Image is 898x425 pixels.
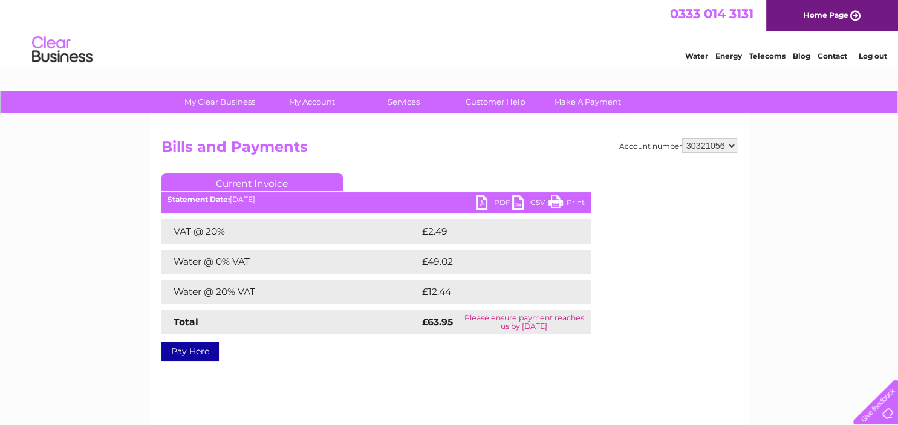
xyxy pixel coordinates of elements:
[419,219,563,244] td: £2.49
[685,51,708,60] a: Water
[419,250,567,274] td: £49.02
[458,310,591,334] td: Please ensure payment reaches us by [DATE]
[161,195,591,204] div: [DATE]
[161,250,419,274] td: Water @ 0% VAT
[170,91,270,113] a: My Clear Business
[419,280,565,304] td: £12.44
[262,91,362,113] a: My Account
[422,316,453,328] strong: £63.95
[670,6,753,21] a: 0333 014 3131
[161,280,419,304] td: Water @ 20% VAT
[793,51,810,60] a: Blog
[818,51,847,60] a: Contact
[168,195,230,204] b: Statement Date:
[446,91,545,113] a: Customer Help
[749,51,786,60] a: Telecoms
[538,91,637,113] a: Make A Payment
[548,195,585,213] a: Print
[31,31,93,68] img: logo.png
[858,51,887,60] a: Log out
[174,316,198,328] strong: Total
[512,195,548,213] a: CSV
[619,138,737,153] div: Account number
[354,91,454,113] a: Services
[161,342,219,361] a: Pay Here
[164,7,735,59] div: Clear Business is a trading name of Verastar Limited (registered in [GEOGRAPHIC_DATA] No. 3667643...
[476,195,512,213] a: PDF
[161,138,737,161] h2: Bills and Payments
[161,173,343,191] a: Current Invoice
[715,51,742,60] a: Energy
[161,219,419,244] td: VAT @ 20%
